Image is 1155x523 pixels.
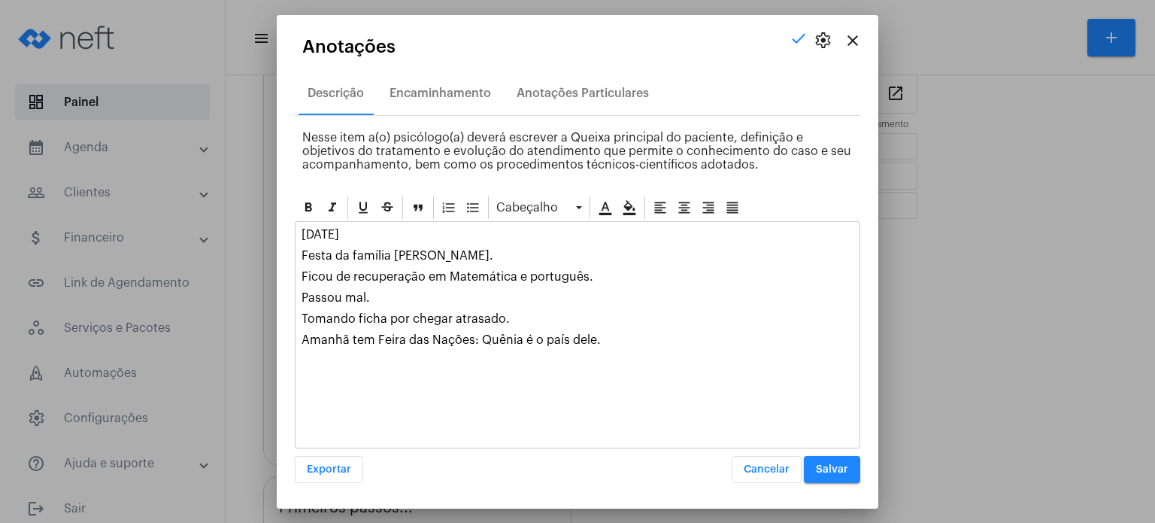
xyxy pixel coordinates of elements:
[618,196,641,219] div: Cor de fundo
[649,196,671,219] div: Alinhar à esquerda
[744,464,790,475] span: Cancelar
[790,29,808,47] mat-icon: check
[816,464,848,475] span: Salvar
[302,132,851,171] span: Nesse item a(o) psicólogo(a) deverá escrever a Queixa principal do paciente, definição e objetivo...
[844,32,862,50] mat-icon: close
[302,37,396,56] span: Anotações
[438,196,460,219] div: Ordered List
[808,26,838,56] button: settings
[814,32,832,50] span: settings
[390,87,491,100] div: Encaminhamento
[732,456,802,483] button: Cancelar
[302,333,853,347] p: Amanhã tem Feira das Nações: Quênia é o país dele.
[302,249,853,263] p: Festa da família [PERSON_NAME].
[352,196,374,219] div: Sublinhado
[307,464,351,475] span: Exportar
[302,312,853,326] p: Tomando ficha por chegar atrasado.
[594,196,617,219] div: Cor do texto
[308,87,364,100] div: Descrição
[302,291,853,305] p: Passou mal.
[295,456,363,483] button: Exportar
[302,228,853,242] p: [DATE]
[517,87,649,100] div: Anotações Particulares
[376,196,399,219] div: Strike
[321,196,344,219] div: Itálico
[673,196,696,219] div: Alinhar ao centro
[462,196,484,219] div: Bullet List
[493,196,586,219] div: Cabeçalho
[407,196,429,219] div: Blockquote
[721,196,744,219] div: Alinhar justificado
[302,270,853,284] p: Ficou de recuperação em Matemática e português.
[297,196,320,219] div: Negrito
[697,196,720,219] div: Alinhar à direita
[804,456,860,483] button: Salvar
